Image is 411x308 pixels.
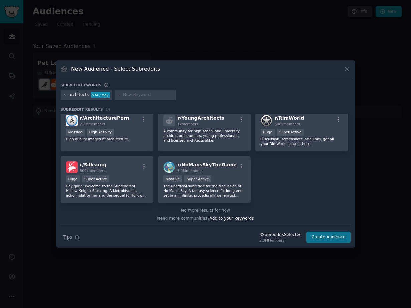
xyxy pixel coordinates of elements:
[61,208,351,214] div: No more results for now
[80,169,106,173] span: 304k members
[306,232,351,243] button: Create Audience
[163,161,175,173] img: NoMansSkyTheGame
[66,129,85,136] div: Massive
[210,216,254,221] span: Add to your keywords
[163,129,245,143] p: A community for high school and university architecture students, young professionals, and licens...
[259,238,302,243] div: 2.0M Members
[61,213,351,222] div: Need more communities?
[275,122,300,126] span: 606k members
[66,161,78,173] img: Silksong
[163,175,182,182] div: Massive
[91,92,110,98] div: 534 / day
[71,65,160,72] h3: New Audience - Select Subreddits
[69,92,89,98] div: architects
[277,129,304,136] div: Super Active
[66,184,148,198] p: Hey gang, Welcome to the Subreddit of Hollow Knight: Silksong. A Metroidvania, action, platformer...
[61,83,102,87] h3: Search keywords
[177,122,198,126] span: 1k members
[82,175,109,182] div: Super Active
[80,115,129,121] span: r/ ArchitecturePorn
[177,169,203,173] span: 1.1M members
[63,234,72,241] span: Tips
[259,232,302,238] div: 3 Subreddit s Selected
[177,115,224,121] span: r/ YoungArchitects
[261,129,275,136] div: Huge
[87,129,114,136] div: High Activity
[275,115,304,121] span: r/ RimWorld
[261,137,343,146] p: Discussion, screenshots, and links, get all your RimWorld content here!
[163,184,245,198] p: The unofficial subreddit for the discussion of No Man's Sky. A fantasy science-fiction game set i...
[61,107,103,112] span: Subreddit Results
[177,162,237,167] span: r/ NoMansSkyTheGame
[66,175,80,182] div: Huge
[61,231,82,243] button: Tips
[123,92,174,98] input: New Keyword
[80,162,107,167] span: r/ Silksong
[184,175,211,182] div: Super Active
[66,115,78,126] img: ArchitecturePorn
[106,107,110,111] span: 14
[261,115,272,126] img: RimWorld
[66,137,148,141] p: High quality images of architecture.
[80,122,106,126] span: 2.3M members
